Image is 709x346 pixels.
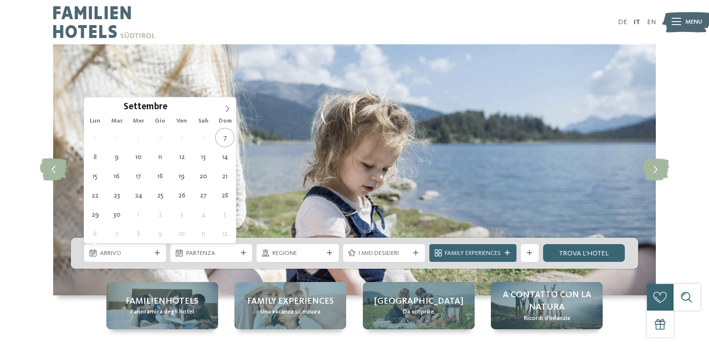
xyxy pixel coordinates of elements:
span: Settembre 7, 2025 [215,128,234,147]
span: Mer [128,118,149,125]
span: Settembre 28, 2025 [215,186,234,205]
span: Settembre 19, 2025 [172,166,192,186]
span: Settembre [124,103,167,112]
a: Cercate un hotel con piscina coperta per bambini in Alto Adige? A contatto con la natura Ricordi ... [491,282,603,329]
span: Settembre 11, 2025 [151,147,170,166]
span: Settembre 22, 2025 [86,186,105,205]
span: Settembre 17, 2025 [129,166,148,186]
span: Settembre 21, 2025 [215,166,234,186]
span: Ottobre 5, 2025 [215,205,234,224]
span: Settembre 30, 2025 [107,205,127,224]
a: Cercate un hotel con piscina coperta per bambini in Alto Adige? [GEOGRAPHIC_DATA] Da scoprire [363,282,475,329]
span: Settembre 16, 2025 [107,166,127,186]
span: Lun [84,118,106,125]
span: Ottobre 11, 2025 [193,224,213,243]
span: Mar [106,118,128,125]
span: Da scoprire [403,308,434,316]
span: Settembre 14, 2025 [215,147,234,166]
a: EN [647,19,656,26]
span: Ottobre 4, 2025 [193,205,213,224]
span: Settembre 5, 2025 [172,128,192,147]
a: Cercate un hotel con piscina coperta per bambini in Alto Adige? Familienhotels Panoramica degli h... [106,282,218,329]
span: Settembre 9, 2025 [107,147,127,166]
span: Settembre 8, 2025 [86,147,105,166]
img: Cercate un hotel con piscina coperta per bambini in Alto Adige? [53,44,656,295]
span: Family experiences [247,295,334,308]
span: Familienhotels [126,295,198,308]
span: Ottobre 2, 2025 [151,205,170,224]
span: Sab [193,118,214,125]
span: Settembre 27, 2025 [193,186,213,205]
span: Ottobre 12, 2025 [215,224,234,243]
span: Ottobre 8, 2025 [129,224,148,243]
span: Settembre 3, 2025 [129,128,148,147]
span: Settembre 13, 2025 [193,147,213,166]
span: Dom [214,118,236,125]
span: A contatto con la natura [500,289,594,314]
span: Settembre 23, 2025 [107,186,127,205]
span: Settembre 18, 2025 [151,166,170,186]
span: Settembre 29, 2025 [86,205,105,224]
span: Settembre 12, 2025 [172,147,192,166]
span: Settembre 24, 2025 [129,186,148,205]
span: Regione [272,249,323,258]
span: Ottobre 1, 2025 [129,205,148,224]
a: trova l’hotel [543,244,625,262]
span: Partenza [186,249,237,258]
span: I miei desideri [358,249,409,258]
span: Ottobre 9, 2025 [151,224,170,243]
a: Cercate un hotel con piscina coperta per bambini in Alto Adige? Family experiences Una vacanza su... [234,282,346,329]
span: Settembre 10, 2025 [129,147,148,166]
span: Ottobre 10, 2025 [172,224,192,243]
span: Ven [171,118,193,125]
span: [GEOGRAPHIC_DATA] [374,295,463,308]
span: Settembre 6, 2025 [193,128,213,147]
span: Ottobre 3, 2025 [172,205,192,224]
span: Settembre 4, 2025 [151,128,170,147]
span: Settembre 26, 2025 [172,186,192,205]
span: Gio [149,118,171,125]
span: Panoramica degli hotel [130,308,194,316]
span: Ricordi d’infanzia [524,314,570,323]
span: Family Experiences [445,249,501,258]
a: DE [618,19,627,26]
span: Ottobre 6, 2025 [86,224,105,243]
a: IT [634,19,640,26]
input: Year [167,101,200,112]
span: Una vacanza su misura [260,308,321,316]
span: Arrivo [100,249,151,258]
span: Settembre 15, 2025 [86,166,105,186]
span: Settembre 25, 2025 [151,186,170,205]
span: Menu [685,18,702,27]
span: Ottobre 7, 2025 [107,224,127,243]
span: Settembre 1, 2025 [86,128,105,147]
span: Settembre 2, 2025 [107,128,127,147]
span: Settembre 20, 2025 [193,166,213,186]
